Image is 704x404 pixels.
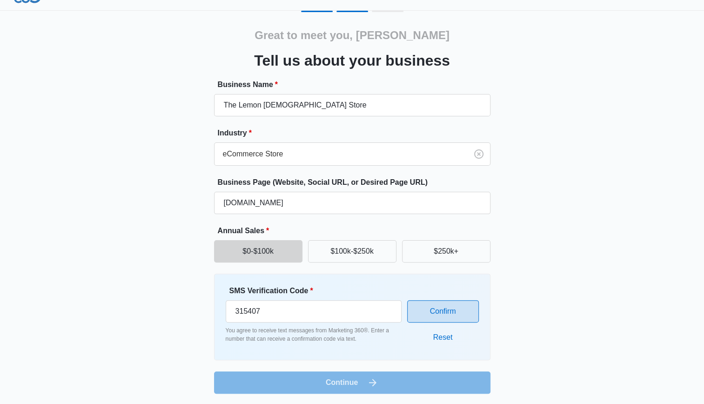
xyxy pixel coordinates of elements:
[402,240,490,263] button: $250k+
[218,79,494,90] label: Business Name
[471,147,486,162] button: Clear
[214,240,302,263] button: $0-$100k
[218,225,494,236] label: Annual Sales
[407,300,479,323] button: Confirm
[218,177,494,188] label: Business Page (Website, Social URL, or Desired Page URL)
[226,326,402,343] p: You agree to receive text messages from Marketing 360®. Enter a number that can receive a confirm...
[214,192,490,214] input: e.g. janesplumbing.com
[214,94,490,116] input: e.g. Jane's Plumbing
[226,300,402,323] input: Enter verification code
[424,326,462,349] button: Reset
[308,240,396,263] button: $100k-$250k
[218,128,494,139] label: Industry
[254,49,450,72] h3: Tell us about your business
[255,27,449,44] h2: Great to meet you, [PERSON_NAME]
[229,285,405,296] label: SMS Verification Code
